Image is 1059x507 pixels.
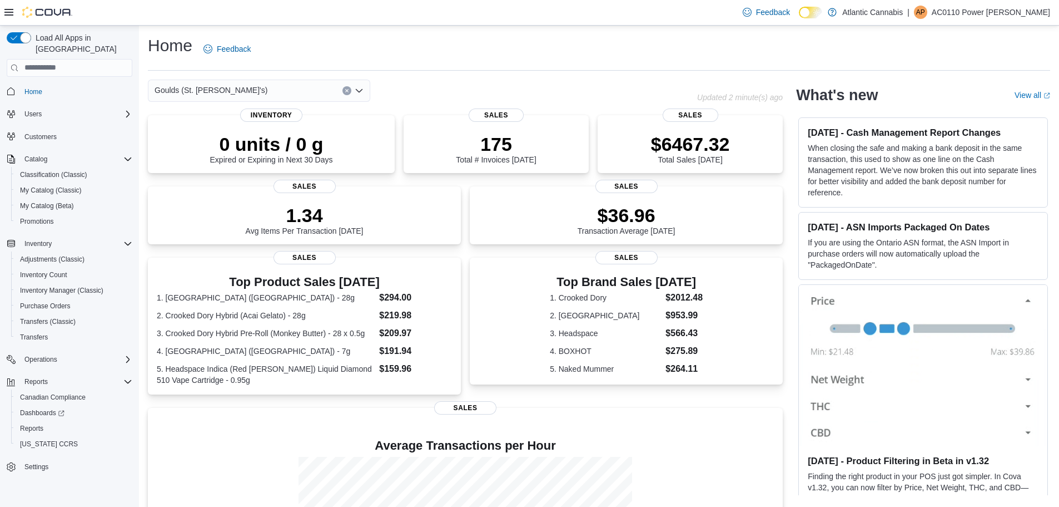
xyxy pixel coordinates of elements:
button: Inventory [20,237,56,250]
dd: $275.89 [665,344,703,358]
dt: 4. [GEOGRAPHIC_DATA] ([GEOGRAPHIC_DATA]) - 7g [157,346,375,357]
svg: External link [1043,92,1050,99]
a: Dashboards [16,406,69,420]
button: Canadian Compliance [11,390,137,405]
h3: [DATE] - Cash Management Report Changes [808,127,1038,138]
span: Reports [16,422,132,435]
dt: 1. Crooked Dory [550,292,661,303]
button: Home [2,83,137,100]
span: Adjustments (Classic) [20,255,84,264]
span: Promotions [16,215,132,228]
span: Sales [274,251,336,264]
a: Canadian Compliance [16,391,90,404]
h3: Top Brand Sales [DATE] [550,275,703,289]
p: 175 [456,133,536,155]
input: Dark Mode [799,7,822,18]
dd: $953.99 [665,309,703,322]
a: Inventory Count [16,268,72,282]
span: Load All Apps in [GEOGRAPHIC_DATA] [31,32,132,55]
a: Reports [16,422,48,435]
dt: 4. BOXHOT [550,346,661,357]
dt: 3. Crooked Dory Hybrid Pre-Roll (Monkey Butter) - 28 x 0.5g [157,328,375,339]
span: Dark Mode [799,18,799,19]
h2: What's new [796,86,878,104]
button: Purchase Orders [11,298,137,314]
span: Reports [20,375,132,388]
span: AP [916,6,925,19]
p: If you are using the Ontario ASN format, the ASN Import in purchase orders will now automatically... [808,237,1038,270]
button: Reports [2,374,137,390]
span: Transfers (Classic) [16,315,132,328]
button: Reports [11,421,137,436]
dd: $294.00 [379,291,452,304]
span: Inventory Manager (Classic) [20,286,103,295]
p: $36.96 [578,204,675,227]
button: Operations [20,353,62,366]
a: Promotions [16,215,58,228]
span: Sales [274,180,336,193]
dd: $209.97 [379,327,452,340]
span: Sales [663,109,718,122]
span: Dashboards [16,406,132,420]
dt: 2. Crooked Dory Hybrid (Acai Gelato) - 28g [157,310,375,321]
button: Promotions [11,214,137,229]
dt: 5. Naked Mummer [550,363,661,375]
h3: [DATE] - Product Filtering in Beta in v1.32 [808,455,1038,466]
span: Transfers [16,331,132,344]
span: Operations [20,353,132,366]
p: 0 units / 0 g [210,133,333,155]
span: Goulds (St. [PERSON_NAME]'s) [155,83,267,97]
span: Operations [24,355,57,364]
span: Settings [20,460,132,474]
span: Home [24,87,42,96]
a: My Catalog (Classic) [16,184,86,197]
span: Users [20,107,132,121]
a: Purchase Orders [16,299,75,313]
span: Inventory [240,109,302,122]
a: Adjustments (Classic) [16,253,89,266]
button: Open list of options [355,86,364,95]
button: Users [20,107,46,121]
a: Feedback [199,38,255,60]
button: Users [2,106,137,122]
span: Washington CCRS [16,437,132,451]
a: View allExternal link [1015,91,1050,100]
dd: $264.11 [665,362,703,376]
span: Inventory Count [16,268,132,282]
p: $6467.32 [651,133,730,155]
button: Inventory Count [11,267,137,283]
button: Transfers (Classic) [11,314,137,329]
button: My Catalog (Beta) [11,198,137,214]
span: Canadian Compliance [20,393,86,402]
span: Settings [24,462,48,471]
span: My Catalog (Classic) [16,184,132,197]
span: Classification (Classic) [20,170,87,179]
a: Feedback [738,1,794,23]
button: Transfers [11,329,137,345]
span: Customers [20,130,132,144]
button: Clear input [342,86,351,95]
button: Catalog [2,151,137,167]
span: Inventory [20,237,132,250]
span: My Catalog (Beta) [16,199,132,213]
div: Total # Invoices [DATE] [456,133,536,164]
span: Transfers (Classic) [20,317,76,326]
button: Reports [20,375,52,388]
dd: $2012.48 [665,291,703,304]
a: Transfers [16,331,52,344]
p: AC0110 Power [PERSON_NAME] [932,6,1050,19]
a: My Catalog (Beta) [16,199,78,213]
dt: 1. [GEOGRAPHIC_DATA] ([GEOGRAPHIC_DATA]) - 28g [157,292,375,303]
div: AC0110 Power Mike [914,6,927,19]
nav: Complex example [7,79,132,504]
dt: 5. Headspace Indica (Red [PERSON_NAME]) Liquid Diamond 510 Vape Cartridge - 0.95g [157,363,375,386]
span: Customers [24,132,57,141]
span: Promotions [20,217,54,226]
span: Sales [595,251,658,264]
span: Dashboards [20,408,64,417]
a: Home [20,85,47,99]
button: [US_STATE] CCRS [11,436,137,452]
a: Settings [20,460,53,474]
dd: $159.96 [379,362,452,376]
a: Customers [20,130,61,144]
